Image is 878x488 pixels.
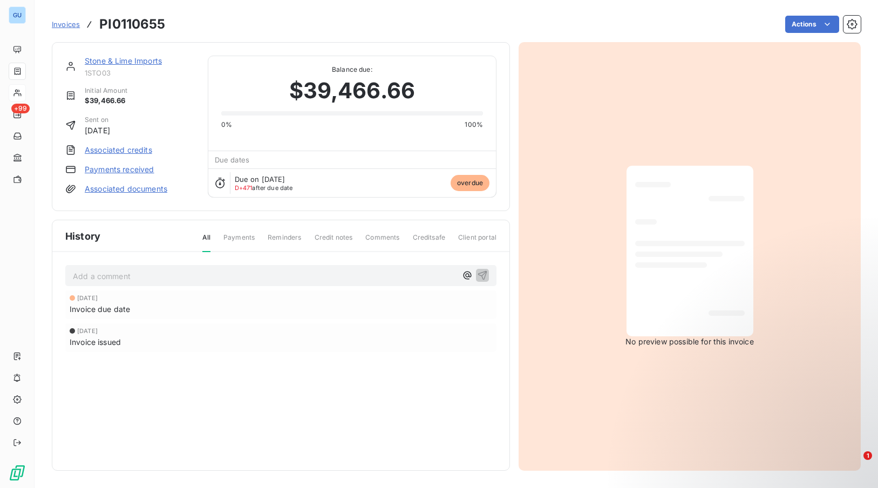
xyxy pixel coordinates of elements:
a: Associated documents [85,184,167,194]
span: No preview possible for this invoice [625,336,753,347]
a: Stone & Lime Imports [85,56,162,65]
span: 0% [221,120,232,130]
span: $39,466.66 [289,74,416,107]
span: Comments [365,233,399,251]
span: [DATE] [77,295,98,301]
span: 1STO03 [85,69,195,77]
span: Credit notes [315,233,353,251]
span: [DATE] [85,125,110,136]
span: History [65,229,100,243]
span: Creditsafe [413,233,446,251]
h3: PI0110655 [99,15,165,34]
span: $39,466.66 [85,96,127,106]
a: Invoices [52,19,80,30]
button: Actions [785,16,839,33]
a: Associated credits [85,145,152,155]
iframe: Intercom live chat [841,451,867,477]
span: after due date [235,185,293,191]
span: 100% [465,120,483,130]
span: Due dates [215,155,249,164]
span: Reminders [268,233,301,251]
span: D+471 [235,184,253,192]
span: Invoices [52,20,80,29]
span: All [202,233,210,252]
span: [DATE] [77,328,98,334]
span: Invoice issued [70,336,121,348]
span: Client portal [458,233,496,251]
span: overdue [451,175,489,191]
span: Due on [DATE] [235,175,285,184]
iframe: Intercom notifications message [662,383,878,459]
span: Sent on [85,115,110,125]
span: Balance due: [221,65,483,74]
span: 1 [863,451,872,460]
span: Invoice due date [70,303,130,315]
img: Logo LeanPay [9,464,26,482]
span: Payments [223,233,255,251]
span: +99 [11,104,30,113]
span: Initial Amount [85,86,127,96]
a: Payments received [85,164,154,175]
div: GU [9,6,26,24]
